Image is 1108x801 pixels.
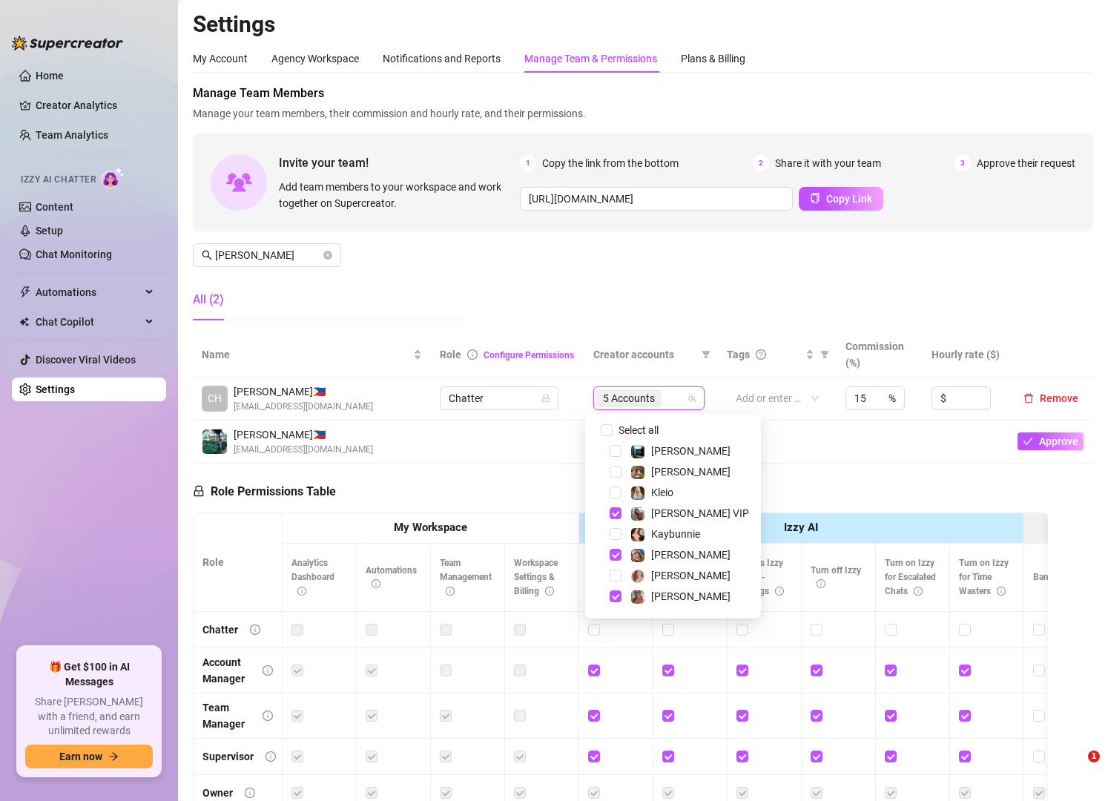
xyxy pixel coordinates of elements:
div: Supervisor [202,748,254,765]
span: Automations [366,565,417,590]
strong: My Workspace [394,521,467,534]
span: info-circle [297,587,306,596]
span: check [1023,436,1033,446]
button: Remove [1018,389,1084,407]
span: [PERSON_NAME] [651,590,731,602]
span: [PERSON_NAME] [651,466,731,478]
th: Commission (%) [837,332,923,378]
a: Team Analytics [36,129,108,141]
span: copy [810,193,820,203]
span: filter [817,343,832,366]
span: close-circle [323,251,332,260]
span: [PERSON_NAME] 🇵🇭 [234,426,373,443]
span: Manage your team members, their commission and hourly rate, and their permissions. [193,105,1093,122]
span: Creator accounts [593,346,696,363]
span: info-circle [817,579,825,588]
span: info-circle [263,711,273,721]
h5: Role Permissions Table [193,483,336,501]
div: Manage Team & Permissions [524,50,657,67]
span: Tags [727,346,750,363]
img: Chere May M. Pacaña [202,429,227,454]
h2: Settings [193,10,1093,39]
span: info-circle [250,624,260,635]
div: Agency Workspace [271,50,359,67]
img: logo-BBDzfeDw.svg [12,36,123,50]
span: delete [1023,393,1034,403]
div: Team Manager [202,699,251,732]
span: arrow-right [108,751,119,762]
span: [PERSON_NAME] VIP [651,507,749,519]
a: Home [36,70,64,82]
span: 1 [1088,751,1100,762]
span: Remove [1040,392,1078,404]
iframe: Intercom live chat [1058,751,1093,786]
span: info-circle [775,587,784,596]
div: All (2) [193,291,224,309]
span: Select tree node [610,570,621,581]
span: Turn off Izzy [811,565,861,590]
a: Chat Monitoring [36,248,112,260]
span: Kaybunnie [651,528,700,540]
span: Add team members to your workspace and work together on Supercreator. [279,179,514,211]
span: thunderbolt [19,286,31,298]
div: Owner [202,785,233,801]
span: CH [208,390,222,406]
span: info-circle [914,587,923,596]
span: Approve their request [977,155,1075,171]
span: Team Management [440,558,492,596]
a: Content [36,201,73,213]
span: [PERSON_NAME] [651,570,731,581]
span: Copy Link [826,193,872,205]
span: [PERSON_NAME] [651,549,731,561]
a: Settings [36,383,75,395]
th: Role [194,513,283,612]
th: Hourly rate ($) [923,332,1009,378]
span: filter [702,350,710,359]
div: Plans & Billing [681,50,745,67]
span: Chatter [449,387,550,409]
img: Jamie [631,590,644,604]
span: info-circle [446,587,455,596]
span: Select tree node [610,507,621,519]
span: Select tree node [610,445,621,457]
span: Automations [36,280,141,304]
span: info-circle [263,665,273,676]
span: info-circle [372,579,380,588]
span: Select all [613,422,665,438]
div: Account Manager [202,654,251,687]
span: Kleio [651,487,673,498]
span: info-circle [467,349,478,360]
span: Select tree node [610,549,621,561]
button: Approve [1018,432,1084,450]
span: 2 [753,155,769,171]
span: [PERSON_NAME] [651,445,731,457]
span: info-circle [245,788,255,798]
span: Manage Team Members [193,85,1093,102]
img: Brooke [631,466,644,479]
span: lock [541,394,550,403]
span: Select tree node [610,528,621,540]
span: Copy the link from the bottom [542,155,679,171]
span: Select tree node [610,590,621,602]
img: Chat Copilot [19,317,29,327]
span: 1 [520,155,536,171]
div: My Account [193,50,248,67]
span: Select tree node [610,466,621,478]
input: Search members [215,247,320,263]
img: AI Chatter [102,167,125,188]
span: Bank [1033,572,1068,582]
span: Invite your team! [279,154,520,172]
strong: Izzy AI [784,521,818,534]
a: Configure Permissions [484,350,574,360]
img: Kleio [631,487,644,500]
span: [EMAIL_ADDRESS][DOMAIN_NAME] [234,400,373,414]
span: [EMAIL_ADDRESS][DOMAIN_NAME] [234,443,373,457]
span: Approve [1039,435,1078,447]
span: filter [820,350,829,359]
span: 5 Accounts [596,389,662,407]
span: info-circle [266,751,276,762]
div: Notifications and Reports [383,50,501,67]
span: Analytics Dashboard [291,558,334,596]
span: Share [PERSON_NAME] with a friend, and earn unlimited rewards [25,695,153,739]
a: Creator Analytics [36,93,154,117]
